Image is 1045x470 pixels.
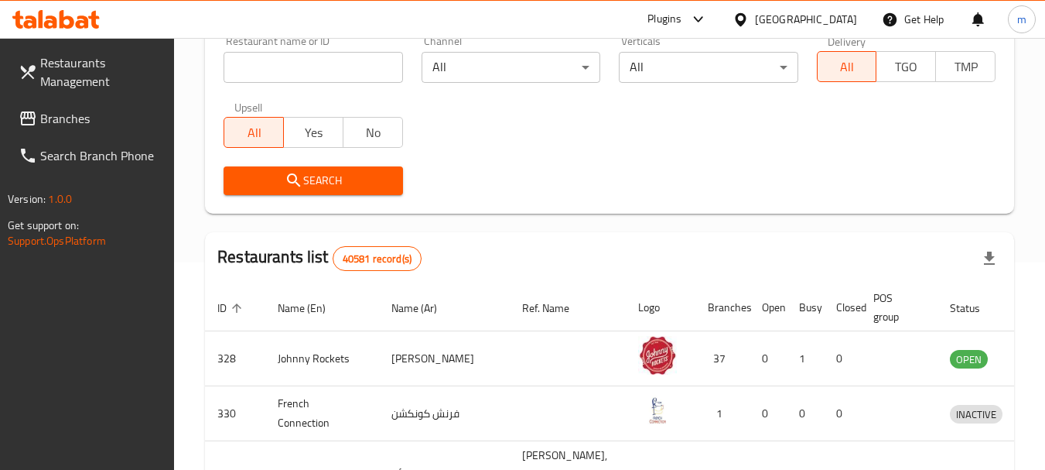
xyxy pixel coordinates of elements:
[283,117,343,148] button: Yes
[217,299,247,317] span: ID
[231,122,278,144] span: All
[695,386,750,441] td: 1
[391,299,457,317] span: Name (Ar)
[379,331,510,386] td: [PERSON_NAME]
[379,386,510,441] td: فرنش كونكشن
[828,36,866,46] label: Delivery
[278,299,346,317] span: Name (En)
[8,189,46,209] span: Version:
[236,171,390,190] span: Search
[750,284,787,331] th: Open
[265,331,379,386] td: Johnny Rockets
[950,299,1000,317] span: Status
[205,386,265,441] td: 330
[876,51,936,82] button: TGO
[48,189,72,209] span: 1.0.0
[824,386,861,441] td: 0
[873,289,919,326] span: POS group
[935,51,995,82] button: TMP
[217,245,422,271] h2: Restaurants list
[522,299,589,317] span: Ref. Name
[422,52,600,83] div: All
[750,331,787,386] td: 0
[824,331,861,386] td: 0
[787,284,824,331] th: Busy
[8,215,79,235] span: Get support on:
[695,284,750,331] th: Branches
[755,11,857,28] div: [GEOGRAPHIC_DATA]
[333,252,421,266] span: 40581 record(s)
[950,406,1002,424] span: INACTIVE
[265,386,379,441] td: French Connection
[224,117,284,148] button: All
[234,101,263,112] label: Upsell
[787,331,824,386] td: 1
[638,391,677,430] img: French Connection
[619,52,797,83] div: All
[343,117,403,148] button: No
[6,44,175,100] a: Restaurants Management
[350,122,397,144] span: No
[6,137,175,174] a: Search Branch Phone
[824,284,861,331] th: Closed
[6,100,175,137] a: Branches
[40,146,162,165] span: Search Branch Phone
[817,51,877,82] button: All
[333,246,422,271] div: Total records count
[824,56,871,78] span: All
[950,351,988,369] span: OPEN
[695,331,750,386] td: 37
[290,122,337,144] span: Yes
[626,284,695,331] th: Logo
[971,240,1008,277] div: Export file
[942,56,989,78] span: TMP
[40,109,162,128] span: Branches
[883,56,930,78] span: TGO
[40,53,162,91] span: Restaurants Management
[224,52,402,83] input: Search for restaurant name or ID..
[787,386,824,441] td: 0
[205,331,265,386] td: 328
[638,336,677,375] img: Johnny Rockets
[647,10,681,29] div: Plugins
[950,350,988,369] div: OPEN
[1017,11,1026,28] span: m
[8,231,106,251] a: Support.OpsPlatform
[224,166,402,195] button: Search
[750,386,787,441] td: 0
